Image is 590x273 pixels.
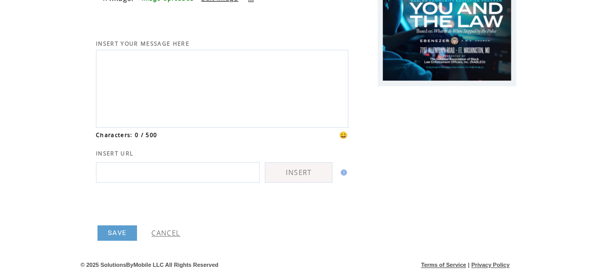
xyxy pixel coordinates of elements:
[81,262,219,268] span: © 2025 SolutionsByMobile LLC All Rights Reserved
[97,225,137,241] a: SAVE
[421,262,466,268] a: Terms of Service
[468,262,469,268] span: |
[96,150,133,157] span: INSERT URL
[339,130,348,140] span: 😀
[471,262,509,268] a: Privacy Policy
[96,131,157,139] span: Characters: 0 / 500
[338,169,347,175] img: help.gif
[151,228,180,238] a: CANCEL
[96,40,189,47] span: INSERT YOUR MESSAGE HERE
[265,162,332,183] a: INSERT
